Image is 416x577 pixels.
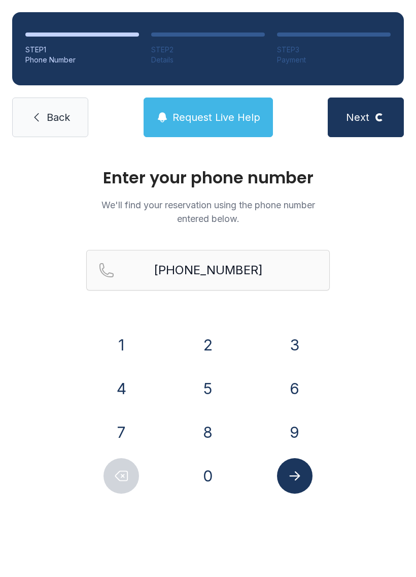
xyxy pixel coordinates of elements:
[346,110,369,124] span: Next
[277,458,313,494] button: Submit lookup form
[25,45,139,55] div: STEP 1
[277,55,391,65] div: Payment
[86,250,330,291] input: Reservation phone number
[103,414,139,450] button: 7
[172,110,260,124] span: Request Live Help
[86,198,330,226] p: We'll find your reservation using the phone number entered below.
[151,45,265,55] div: STEP 2
[190,327,226,363] button: 2
[190,414,226,450] button: 8
[103,327,139,363] button: 1
[103,371,139,406] button: 4
[151,55,265,65] div: Details
[25,55,139,65] div: Phone Number
[277,45,391,55] div: STEP 3
[277,371,313,406] button: 6
[190,371,226,406] button: 5
[277,414,313,450] button: 9
[190,458,226,494] button: 0
[86,170,330,186] h1: Enter your phone number
[47,110,70,124] span: Back
[277,327,313,363] button: 3
[103,458,139,494] button: Delete number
